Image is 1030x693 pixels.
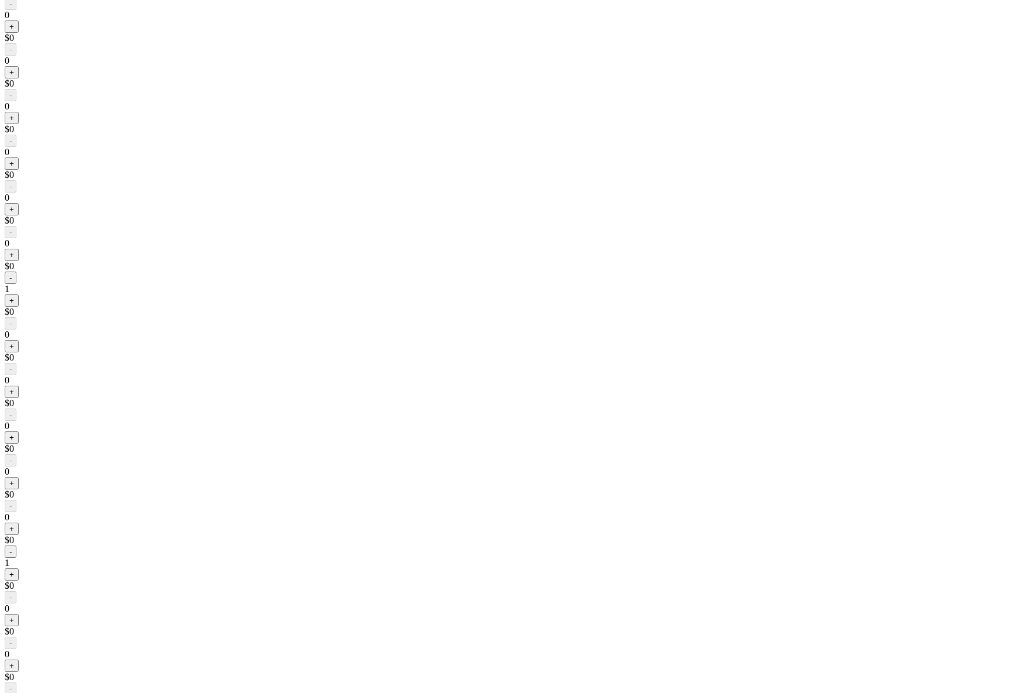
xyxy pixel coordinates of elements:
[5,193,1025,203] div: 0
[5,672,1025,682] div: $0
[5,294,19,307] button: +
[5,170,1025,180] div: $0
[5,581,1025,591] div: $0
[5,444,1025,454] div: $0
[5,512,1025,523] div: 0
[5,101,1025,112] div: 0
[5,500,16,512] button: -
[5,352,1025,363] div: $0
[5,203,19,215] button: +
[5,477,19,489] button: +
[5,591,16,603] button: -
[5,249,19,261] button: +
[5,147,1025,157] div: 0
[5,626,1025,637] div: $0
[5,603,1025,614] div: 0
[5,340,19,352] button: +
[5,317,16,330] button: -
[5,568,19,581] button: +
[5,124,1025,135] div: $0
[5,272,16,284] button: -
[5,398,1025,409] div: $0
[5,386,19,398] button: +
[5,10,1025,20] div: 0
[5,112,19,124] button: +
[5,261,1025,272] div: $0
[5,56,1025,66] div: 0
[5,33,1025,43] div: $0
[5,546,16,558] button: -
[5,66,19,78] button: +
[5,523,19,535] button: +
[5,157,19,170] button: +
[5,135,16,147] button: -
[5,20,19,33] button: +
[5,330,1025,340] div: 0
[5,43,16,56] button: -
[5,489,1025,500] div: $0
[5,89,16,101] button: -
[5,421,1025,431] div: 0
[5,431,19,444] button: +
[5,238,1025,249] div: 0
[5,466,1025,477] div: 0
[5,614,19,626] button: +
[5,307,1025,317] div: $0
[5,284,1025,294] div: 1
[5,535,1025,546] div: $0
[5,637,16,649] button: -
[5,363,16,375] button: -
[5,215,1025,226] div: $0
[5,78,1025,89] div: $0
[5,409,16,421] button: -
[5,454,16,466] button: -
[5,375,1025,386] div: 0
[5,558,1025,568] div: 1
[5,226,16,238] button: -
[5,660,19,672] button: +
[5,649,1025,660] div: 0
[5,180,16,193] button: -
